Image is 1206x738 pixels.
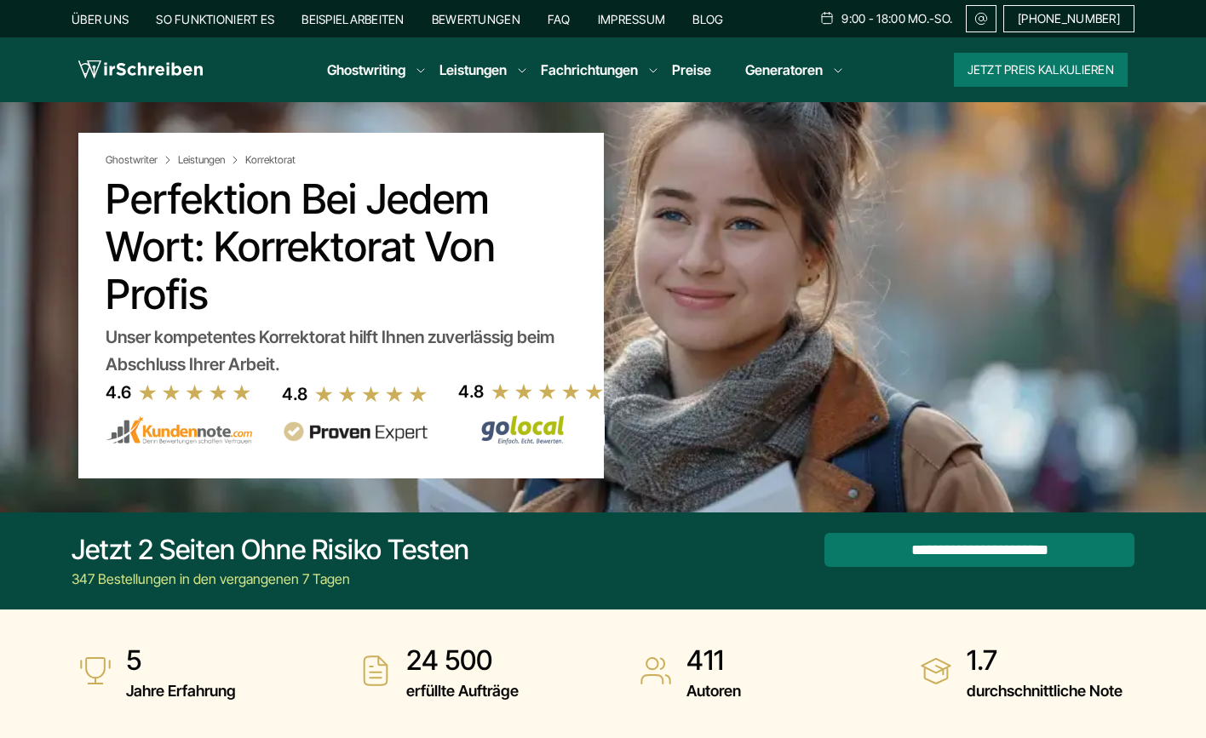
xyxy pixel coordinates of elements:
a: Leistungen [178,153,242,167]
h1: Perfektion bei jedem Wort: Korrektorat von Profis [106,175,577,318]
img: erfüllte Aufträge [359,654,393,688]
div: 4.8 [458,378,484,405]
div: Jetzt 2 Seiten ohne Risiko testen [72,533,469,567]
strong: 5 [126,644,236,678]
a: Beispielarbeiten [301,12,404,26]
img: stars [138,383,252,402]
img: stars [314,385,428,403]
img: Email [973,12,989,26]
a: Generatoren [745,60,823,80]
img: stars [491,382,605,401]
span: durchschnittliche Note [967,678,1123,705]
strong: 24 500 [406,644,519,678]
a: [PHONE_NUMBER] [1003,5,1134,32]
a: Über uns [72,12,129,26]
img: Jahre Erfahrung [78,654,112,688]
div: Unser kompetentes Korrektorat hilft Ihnen zuverlässig beim Abschluss Ihrer Arbeit. [106,323,577,378]
span: [PHONE_NUMBER] [1018,12,1120,26]
img: Autoren [639,654,673,688]
img: logo wirschreiben [78,57,203,83]
span: 9:00 - 18:00 Mo.-So. [841,12,952,26]
a: Blog [692,12,723,26]
a: Ghostwriter [106,153,175,167]
img: provenexpert reviews [282,421,428,443]
a: Leistungen [439,60,507,80]
img: kundennote [106,416,252,445]
img: durchschnittliche Note [919,654,953,688]
a: So funktioniert es [156,12,274,26]
span: erfüllte Aufträge [406,678,519,705]
a: Fachrichtungen [541,60,638,80]
strong: 411 [686,644,741,678]
button: Jetzt Preis kalkulieren [954,53,1128,87]
div: 4.8 [282,380,307,408]
div: 4.6 [106,379,131,406]
div: 347 Bestellungen in den vergangenen 7 Tagen [72,569,469,589]
span: Jahre Erfahrung [126,678,236,705]
span: Autoren [686,678,741,705]
a: Ghostwriting [327,60,405,80]
a: Preise [672,61,711,78]
strong: 1.7 [967,644,1123,678]
a: Bewertungen [432,12,520,26]
a: FAQ [548,12,571,26]
img: Wirschreiben Bewertungen [458,415,605,445]
span: Korrektorat [245,153,296,167]
img: Schedule [819,11,835,25]
a: Impressum [598,12,666,26]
